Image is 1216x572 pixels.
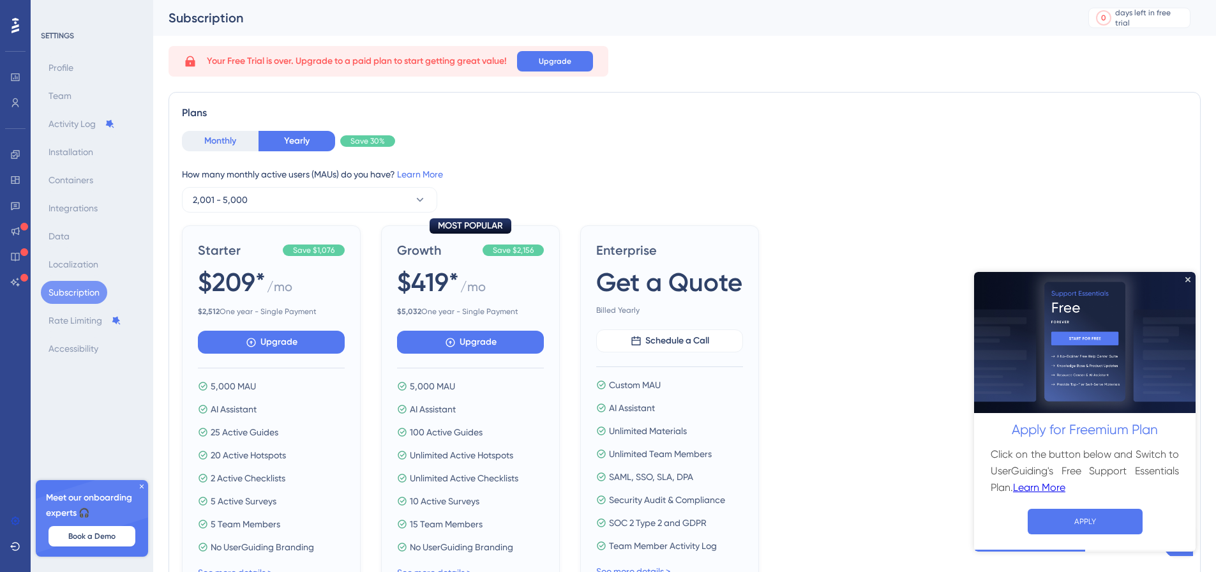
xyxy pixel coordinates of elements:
span: 10 Active Surveys [410,493,479,509]
span: $419* [397,264,459,300]
button: Book a Demo [49,526,135,546]
span: Unlimited Active Checklists [410,470,518,486]
h2: Apply for Freemium Plan [10,147,211,169]
span: Schedule a Call [645,333,709,349]
div: Plans [182,105,1187,121]
button: Installation [41,140,101,163]
button: Upgrade [198,331,345,354]
button: Subscription [41,281,107,304]
span: Unlimited Materials [609,423,687,439]
button: Upgrade [397,331,544,354]
span: $209* [198,264,266,300]
span: 2 Active Checklists [211,470,285,486]
span: Save 30% [350,136,385,146]
div: Subscription [169,9,1056,27]
div: days left in free trial [1115,8,1186,28]
span: AI Assistant [211,402,257,417]
span: Unlimited Active Hotspots [410,448,513,463]
span: / mo [267,278,292,301]
b: $ 5,032 [397,307,421,316]
button: APPLY [54,237,169,262]
span: Upgrade [260,335,297,350]
span: SOC 2 Type 2 and GDPR [609,515,707,531]
button: Localization [41,253,106,276]
div: 0 [1101,13,1106,23]
span: 5,000 MAU [410,379,455,394]
button: Team [41,84,79,107]
button: Accessibility [41,337,106,360]
div: How many monthly active users (MAUs) do you have? [182,167,1187,182]
span: One year - Single Payment [397,306,544,317]
button: Schedule a Call [596,329,743,352]
span: Save $1,076 [293,245,334,255]
span: 100 Active Guides [410,425,483,440]
button: Monthly [182,131,259,151]
span: Custom MAU [609,377,661,393]
span: Growth [397,241,477,259]
div: Close Preview [211,5,216,10]
span: Save $2,156 [493,245,534,255]
span: One year - Single Payment [198,306,345,317]
a: Learn More [39,207,91,224]
span: Enterprise [596,241,743,259]
button: Integrations [41,197,105,220]
span: Book a Demo [68,531,116,541]
button: Activity Log [41,112,123,135]
span: Billed Yearly [596,305,743,315]
div: SETTINGS [41,31,144,41]
span: 15 Team Members [410,516,483,532]
div: MOST POPULAR [430,218,511,234]
span: Upgrade [460,335,497,350]
span: 20 Active Hotspots [211,448,286,463]
span: Security Audit & Compliance [609,492,725,508]
span: Meet our onboarding experts 🎧 [46,490,138,521]
span: 2,001 - 5,000 [193,192,248,207]
span: Team Member Activity Log [609,538,717,553]
span: AI Assistant [609,400,655,416]
span: Unlimited Team Members [609,446,712,462]
span: Starter [198,241,278,259]
button: 2,001 - 5,000 [182,187,437,213]
span: / mo [460,278,486,301]
span: 25 Active Guides [211,425,278,440]
span: No UserGuiding Branding [211,539,314,555]
button: Data [41,225,77,248]
span: 5 Active Surveys [211,493,276,509]
b: $ 2,512 [198,307,220,316]
img: launcher-image-alternative-text [4,8,27,31]
span: Your Free Trial is over. Upgrade to a paid plan to start getting great value! [207,54,507,69]
span: Upgrade [539,56,571,66]
button: Yearly [259,131,335,151]
span: 5 Team Members [211,516,280,532]
span: 5,000 MAU [211,379,256,394]
button: Profile [41,56,81,79]
span: No UserGuiding Branding [410,539,513,555]
h3: Click on the button below and Switch to UserGuiding's Free Support Essentials Plan. [17,174,205,224]
span: AI Assistant [410,402,456,417]
span: SAML, SSO, SLA, DPA [609,469,693,485]
span: Get a Quote [596,264,742,300]
button: Rate Limiting [41,309,129,332]
button: Containers [41,169,101,192]
a: Learn More [397,169,443,179]
button: Upgrade [517,51,593,71]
